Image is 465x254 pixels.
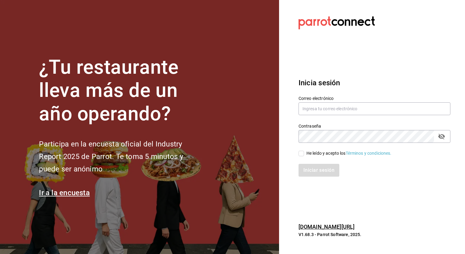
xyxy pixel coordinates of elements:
div: He leído y acepto los [306,150,392,157]
h2: Participa en la encuesta oficial del Industry Report 2025 de Parrot. Te toma 5 minutos y puede se... [39,138,203,175]
h3: Inicia sesión [299,77,450,88]
label: Correo electrónico [299,96,450,100]
p: V1.68.3 - Parrot Software, 2025. [299,231,450,238]
h1: ¿Tu restaurante lleva más de un año operando? [39,56,203,126]
input: Ingresa tu correo electrónico [299,102,450,115]
a: Términos y condiciones. [346,151,392,156]
button: passwordField [436,131,447,142]
label: Contraseña [299,124,450,128]
a: [DOMAIN_NAME][URL] [299,224,355,230]
a: Ir a la encuesta [39,189,90,197]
